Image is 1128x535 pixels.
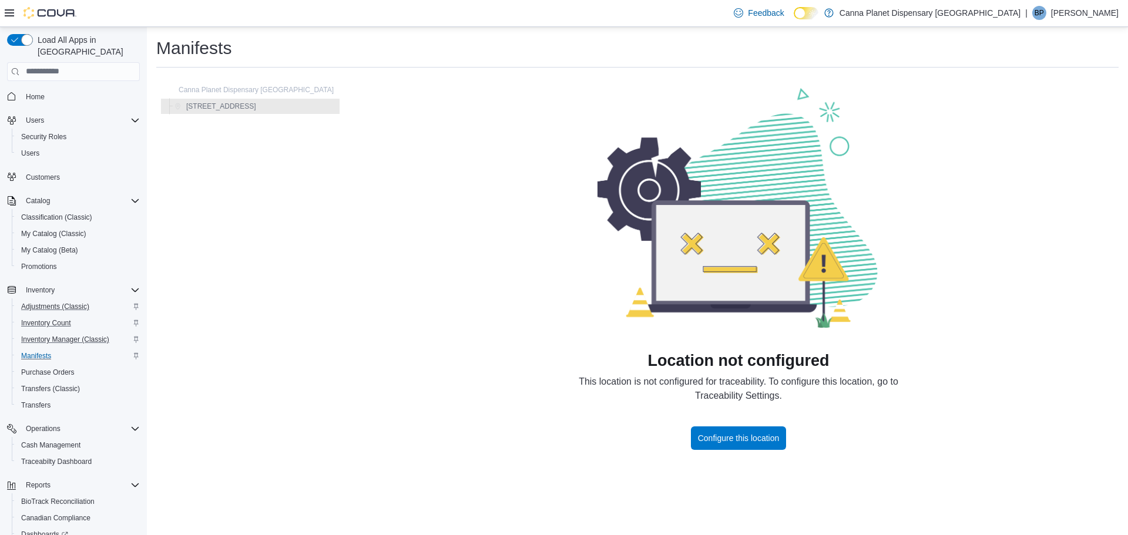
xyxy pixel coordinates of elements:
span: Transfers (Classic) [21,384,80,393]
span: Security Roles [21,132,66,142]
span: Canadian Compliance [21,513,90,523]
span: My Catalog (Classic) [21,229,86,238]
button: Adjustments (Classic) [12,298,145,315]
a: Canadian Compliance [16,511,95,525]
span: Inventory Count [21,318,71,328]
a: Feedback [729,1,788,25]
p: | [1025,6,1028,20]
a: Adjustments (Classic) [16,300,94,314]
span: Cash Management [16,438,140,452]
span: BioTrack Reconciliation [16,494,140,509]
button: Classification (Classic) [12,209,145,226]
input: Dark Mode [794,7,818,19]
span: Promotions [21,262,57,271]
button: Operations [21,422,65,436]
button: Inventory Count [12,315,145,331]
span: Cash Management [21,440,80,450]
span: Transfers [16,398,140,412]
a: Traceabilty Dashboard [16,455,96,469]
span: Customers [26,173,60,182]
a: Purchase Orders [16,365,79,379]
span: Traceabilty Dashboard [16,455,140,469]
span: Reports [21,478,140,492]
span: Transfers [21,401,51,410]
a: Transfers (Classic) [16,382,85,396]
a: Configure this location [691,426,787,450]
span: Operations [26,424,61,433]
span: Transfers (Classic) [16,382,140,396]
button: Cash Management [12,437,145,453]
span: Customers [21,170,140,184]
a: Users [16,146,44,160]
button: My Catalog (Classic) [12,226,145,242]
span: Manifests [21,351,51,361]
button: Inventory Manager (Classic) [12,331,145,348]
div: This location is not configured for traceability. To configure this location, go to Traceability ... [562,375,915,403]
button: Reports [21,478,55,492]
img: Page Loading Error Image [597,86,879,328]
img: Cova [23,7,76,19]
button: Users [12,145,145,161]
button: Users [2,112,145,129]
button: Canna Planet Dispensary [GEOGRAPHIC_DATA] [162,83,338,97]
span: [STREET_ADDRESS] [186,102,256,111]
span: Feedback [748,7,784,19]
button: Reports [2,477,145,493]
span: Inventory Manager (Classic) [21,335,109,344]
span: My Catalog (Classic) [16,227,140,241]
span: Security Roles [16,130,140,144]
a: Cash Management [16,438,85,452]
span: Load All Apps in [GEOGRAPHIC_DATA] [33,34,140,58]
a: Manifests [16,349,56,363]
span: My Catalog (Beta) [16,243,140,257]
button: Inventory [2,282,145,298]
h1: Location not configured [647,351,829,370]
a: Classification (Classic) [16,210,97,224]
button: Home [2,88,145,105]
span: Home [26,92,45,102]
button: Transfers [12,397,145,413]
button: Catalog [2,193,145,209]
button: Purchase Orders [12,364,145,381]
span: Promotions [16,260,140,274]
span: Catalog [21,194,140,208]
span: Canna Planet Dispensary [GEOGRAPHIC_DATA] [179,85,334,95]
span: My Catalog (Beta) [21,245,78,255]
p: [PERSON_NAME] [1051,6,1119,20]
button: BioTrack Reconciliation [12,493,145,510]
a: Promotions [16,260,62,274]
span: Configure this location [698,432,780,444]
p: Canna Planet Dispensary [GEOGRAPHIC_DATA] [840,6,1020,20]
span: Users [16,146,140,160]
span: Adjustments (Classic) [16,300,140,314]
button: Catalog [21,194,55,208]
div: Binal Patel [1032,6,1046,20]
span: Classification (Classic) [16,210,140,224]
span: Inventory Count [16,316,140,330]
span: Users [21,113,140,127]
span: Traceabilty Dashboard [21,457,92,466]
button: Users [21,113,49,127]
button: Inventory [21,283,59,297]
span: Purchase Orders [16,365,140,379]
button: Promotions [12,258,145,275]
a: My Catalog (Classic) [16,227,91,241]
span: BP [1035,6,1044,20]
span: Inventory [21,283,140,297]
button: Manifests [12,348,145,364]
span: Catalog [26,196,50,206]
span: Purchase Orders [21,368,75,377]
span: Operations [21,422,140,436]
span: Canadian Compliance [16,511,140,525]
button: Customers [2,169,145,186]
a: BioTrack Reconciliation [16,494,99,509]
span: Users [26,116,44,125]
button: Traceabilty Dashboard [12,453,145,470]
button: [STREET_ADDRESS] [170,99,261,113]
a: Security Roles [16,130,71,144]
a: Transfers [16,398,55,412]
button: Canadian Compliance [12,510,145,526]
a: My Catalog (Beta) [16,243,83,257]
button: Transfers (Classic) [12,381,145,397]
span: Dark Mode [794,19,794,20]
